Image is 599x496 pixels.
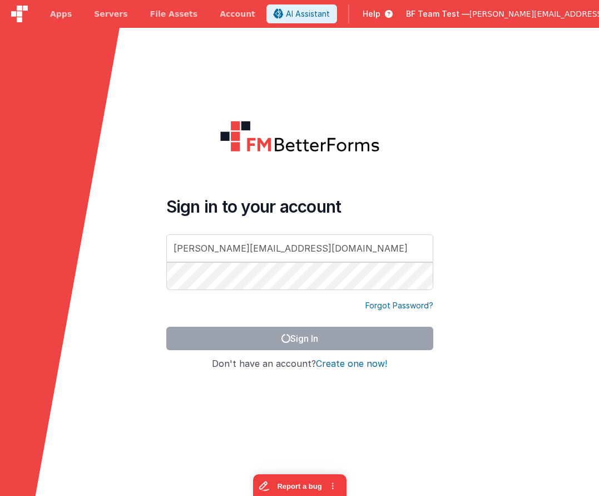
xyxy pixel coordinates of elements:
[266,4,337,23] button: AI Assistant
[166,359,433,369] h4: Don't have an account?
[166,197,433,217] h4: Sign in to your account
[316,359,387,369] button: Create one now!
[50,8,72,19] span: Apps
[286,8,330,19] span: AI Assistant
[406,8,469,19] span: BF Team Test —
[166,327,433,350] button: Sign In
[166,234,433,262] input: Email Address
[365,300,433,311] a: Forgot Password?
[94,8,127,19] span: Servers
[363,8,380,19] span: Help
[150,8,198,19] span: File Assets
